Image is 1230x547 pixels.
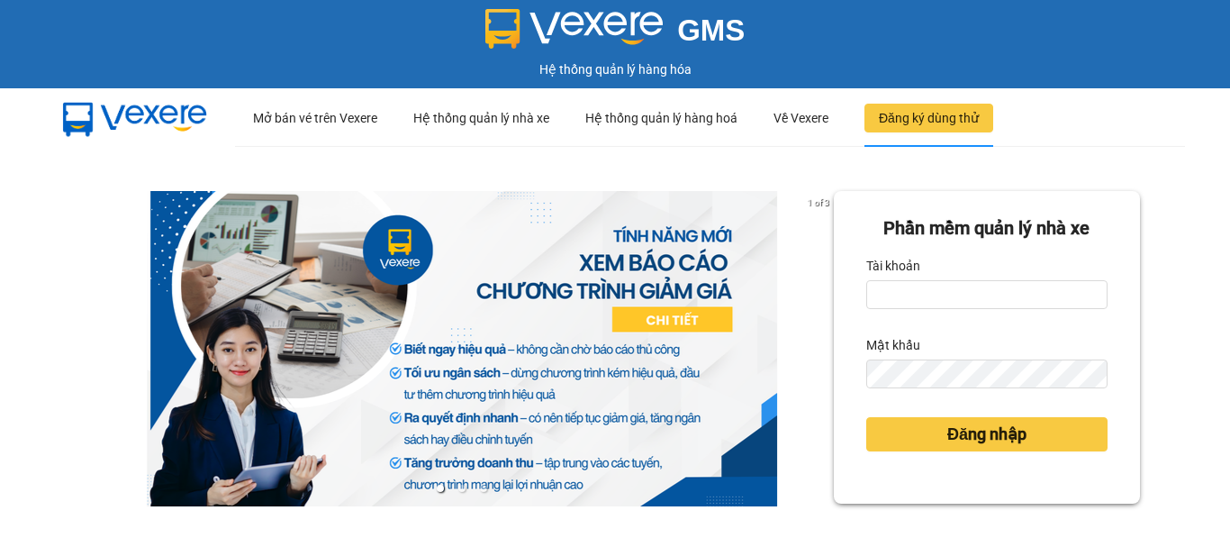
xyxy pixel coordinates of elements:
a: GMS [485,27,746,41]
li: slide item 1 [437,485,444,492]
button: previous slide / item [90,191,115,506]
li: slide item 3 [480,485,487,492]
label: Tài khoản [866,251,920,280]
div: Phần mềm quản lý nhà xe [866,214,1108,242]
p: 1 of 3 [802,191,834,214]
button: Đăng nhập [866,417,1108,451]
label: Mật khẩu [866,331,920,360]
span: GMS [677,14,745,47]
span: Đăng nhập [947,422,1027,447]
div: Về Vexere [773,89,828,147]
div: Hệ thống quản lý hàng hóa [5,59,1225,79]
img: mbUUG5Q.png [45,88,225,148]
button: Đăng ký dùng thử [864,104,993,132]
img: logo 2 [485,9,664,49]
div: Mở bán vé trên Vexere [253,89,377,147]
button: next slide / item [809,191,834,506]
input: Mật khẩu [866,360,1108,388]
div: Hệ thống quản lý nhà xe [413,89,549,147]
li: slide item 2 [458,485,466,492]
span: Đăng ký dùng thử [879,108,979,128]
input: Tài khoản [866,280,1108,309]
div: Hệ thống quản lý hàng hoá [585,89,737,147]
